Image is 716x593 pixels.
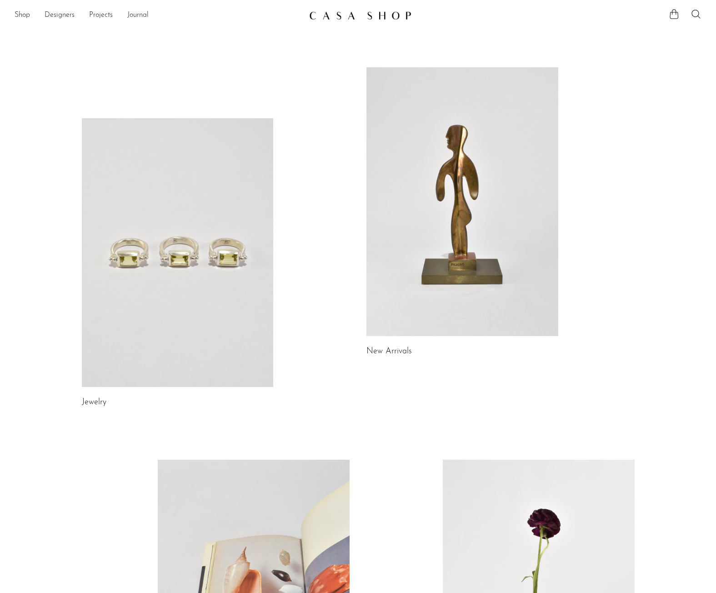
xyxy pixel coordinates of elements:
a: New Arrivals [366,347,412,356]
a: Journal [127,10,149,21]
a: Jewelry [82,398,106,407]
ul: NEW HEADER MENU [15,8,302,23]
a: Designers [45,10,75,21]
nav: Desktop navigation [15,8,302,23]
a: Projects [89,10,113,21]
a: Shop [15,10,30,21]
